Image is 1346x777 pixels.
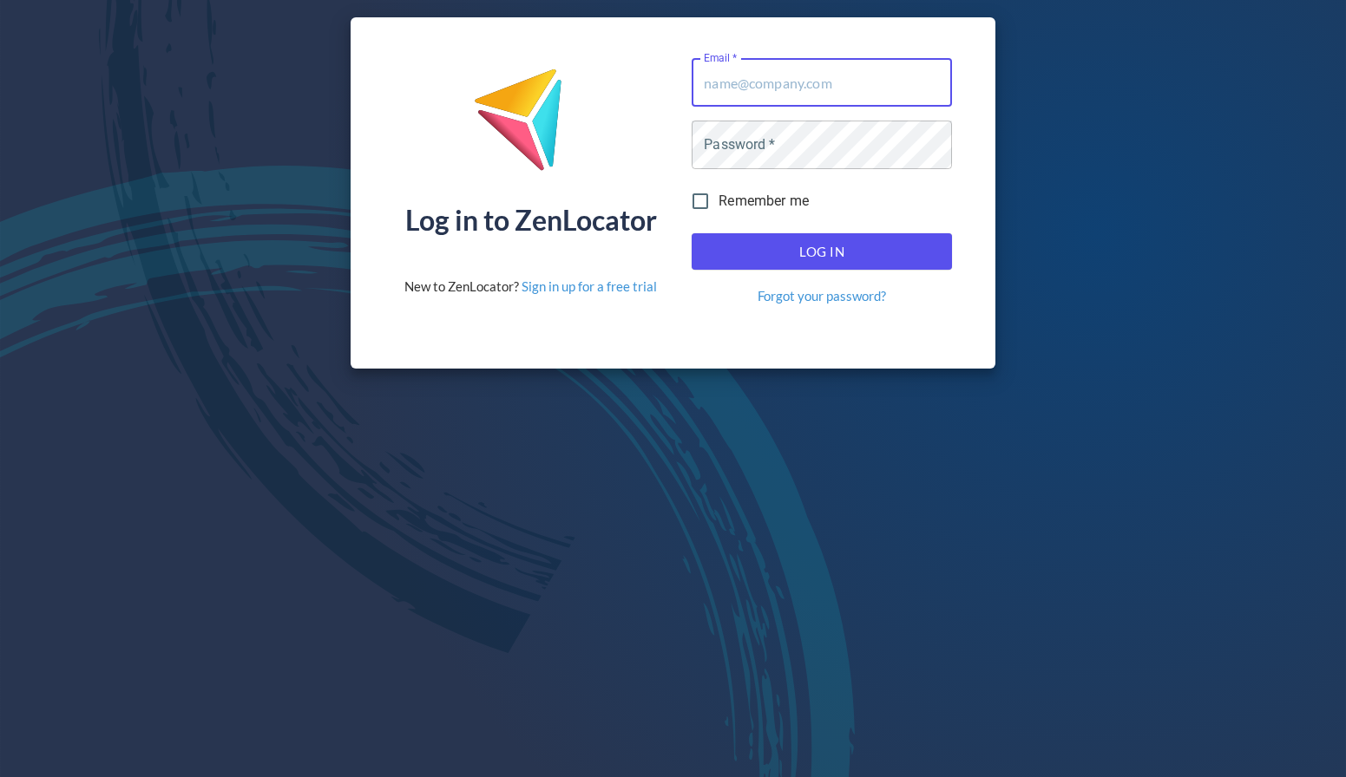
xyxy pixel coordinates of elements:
[692,233,952,270] button: Log In
[473,68,589,185] img: ZenLocator
[719,191,809,212] span: Remember me
[692,58,952,107] input: name@company.com
[711,240,933,263] span: Log In
[522,278,657,294] a: Sign in up for a free trial
[405,206,657,234] div: Log in to ZenLocator
[758,287,886,305] a: Forgot your password?
[404,277,657,296] div: New to ZenLocator?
